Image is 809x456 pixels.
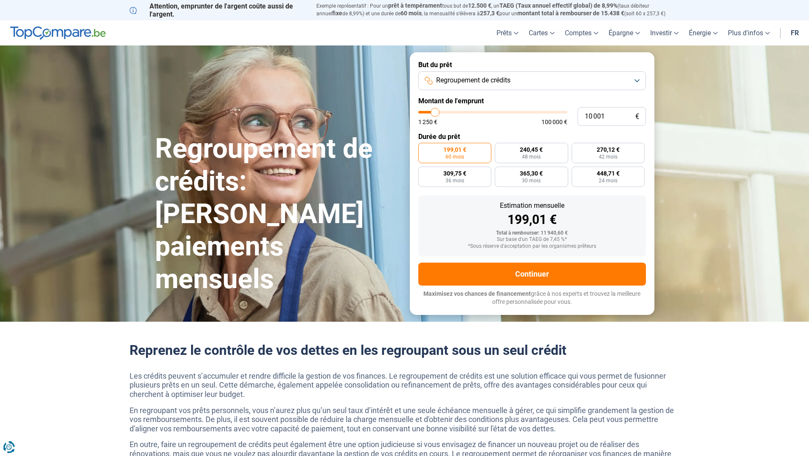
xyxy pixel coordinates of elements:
span: TAEG (Taux annuel effectif global) de 8,99% [499,2,617,9]
span: montant total à rembourser de 15.438 € [517,10,624,17]
label: But du prêt [418,61,646,69]
div: Sur base d'un TAEG de 7,45 %* [425,237,639,243]
div: Total à rembourser: 11 940,60 € [425,230,639,236]
a: fr [786,20,804,45]
p: En regroupant vos prêts personnels, vous n’aurez plus qu’un seul taux d’intérêt et une seule éché... [130,406,680,433]
p: Exemple représentatif : Pour un tous but de , un (taux débiteur annuel de 8,99%) et une durée de ... [316,2,680,17]
span: 60 mois [445,154,464,159]
a: Comptes [560,20,603,45]
div: Estimation mensuelle [425,202,639,209]
span: fixe [332,10,342,17]
span: 448,71 € [597,170,620,176]
span: 60 mois [400,10,422,17]
div: *Sous réserve d'acceptation par les organismes prêteurs [425,244,639,249]
button: Regroupement de crédits [418,71,646,90]
span: 42 mois [599,154,617,159]
span: Regroupement de crédits [436,76,510,85]
span: 100 000 € [541,119,567,125]
span: 199,01 € [443,147,466,153]
a: Cartes [524,20,560,45]
span: 24 mois [599,178,617,183]
h2: Reprenez le contrôle de vos dettes en les regroupant sous un seul crédit [130,342,680,358]
span: 1 250 € [418,119,437,125]
a: Épargne [603,20,645,45]
span: 36 mois [445,178,464,183]
label: Montant de l'emprunt [418,97,646,105]
span: Maximisez vos chances de financement [423,290,531,297]
h1: Regroupement de crédits: [PERSON_NAME] paiements mensuels [155,133,400,296]
a: Énergie [684,20,723,45]
label: Durée du prêt [418,133,646,141]
p: grâce à nos experts et trouvez la meilleure offre personnalisée pour vous. [418,290,646,306]
a: Plus d'infos [723,20,775,45]
span: 240,45 € [520,147,543,153]
a: Investir [645,20,684,45]
button: Continuer [418,263,646,286]
span: 270,12 € [597,147,620,153]
span: 48 mois [522,154,541,159]
a: Prêts [491,20,524,45]
span: 309,75 € [443,170,466,176]
img: TopCompare [10,26,106,40]
span: prêt à tempérament [388,2,442,9]
span: € [635,113,639,120]
span: 12.500 € [468,2,491,9]
span: 365,30 € [520,170,543,176]
span: 30 mois [522,178,541,183]
div: 199,01 € [425,213,639,226]
p: Les crédits peuvent s’accumuler et rendre difficile la gestion de vos finances. Le regroupement d... [130,371,680,399]
span: 257,3 € [480,10,499,17]
p: Attention, emprunter de l'argent coûte aussi de l'argent. [130,2,306,18]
